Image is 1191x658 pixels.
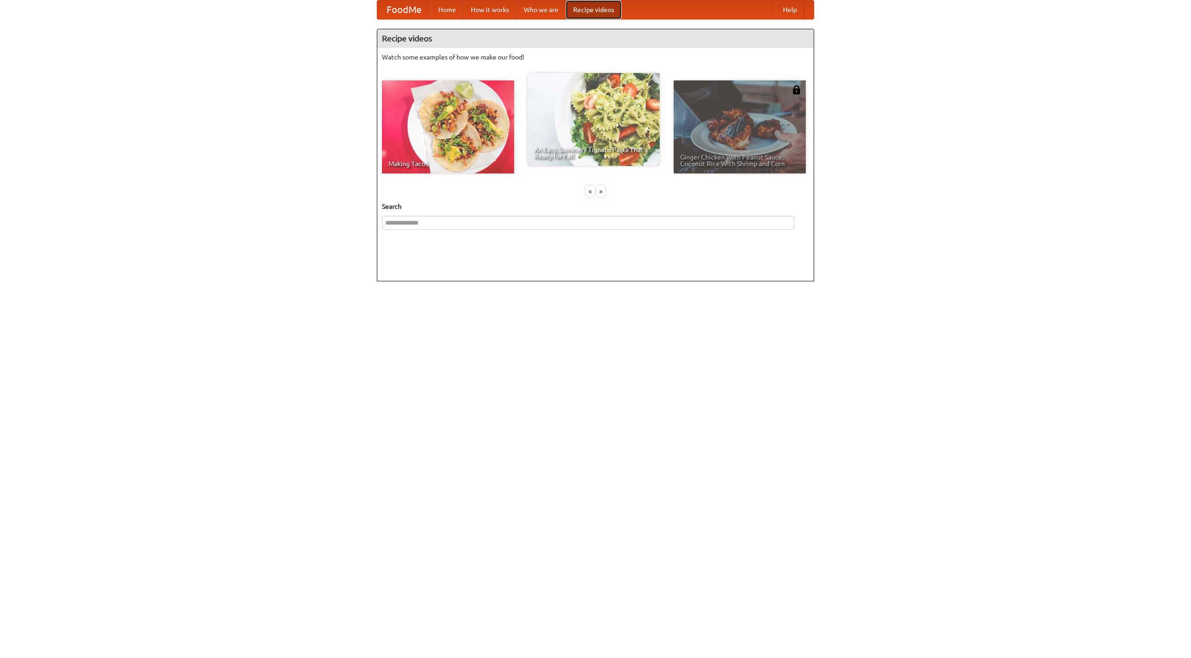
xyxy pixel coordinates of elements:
h4: Recipe videos [377,29,814,48]
a: How it works [463,0,516,19]
div: » [597,186,605,197]
a: Home [431,0,463,19]
a: Who we are [516,0,566,19]
a: Help [776,0,804,19]
h5: Search [382,202,809,211]
a: An Easy, Summery Tomato Pasta That's Ready for Fall [528,73,660,166]
span: An Easy, Summery Tomato Pasta That's Ready for Fall [534,146,653,160]
a: Recipe videos [566,0,622,19]
p: Watch some examples of how we make our food! [382,53,809,62]
a: FoodMe [377,0,431,19]
span: Making Tacos [388,160,508,167]
div: « [586,186,594,197]
a: Making Tacos [382,80,514,173]
img: 483408.png [792,85,801,94]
